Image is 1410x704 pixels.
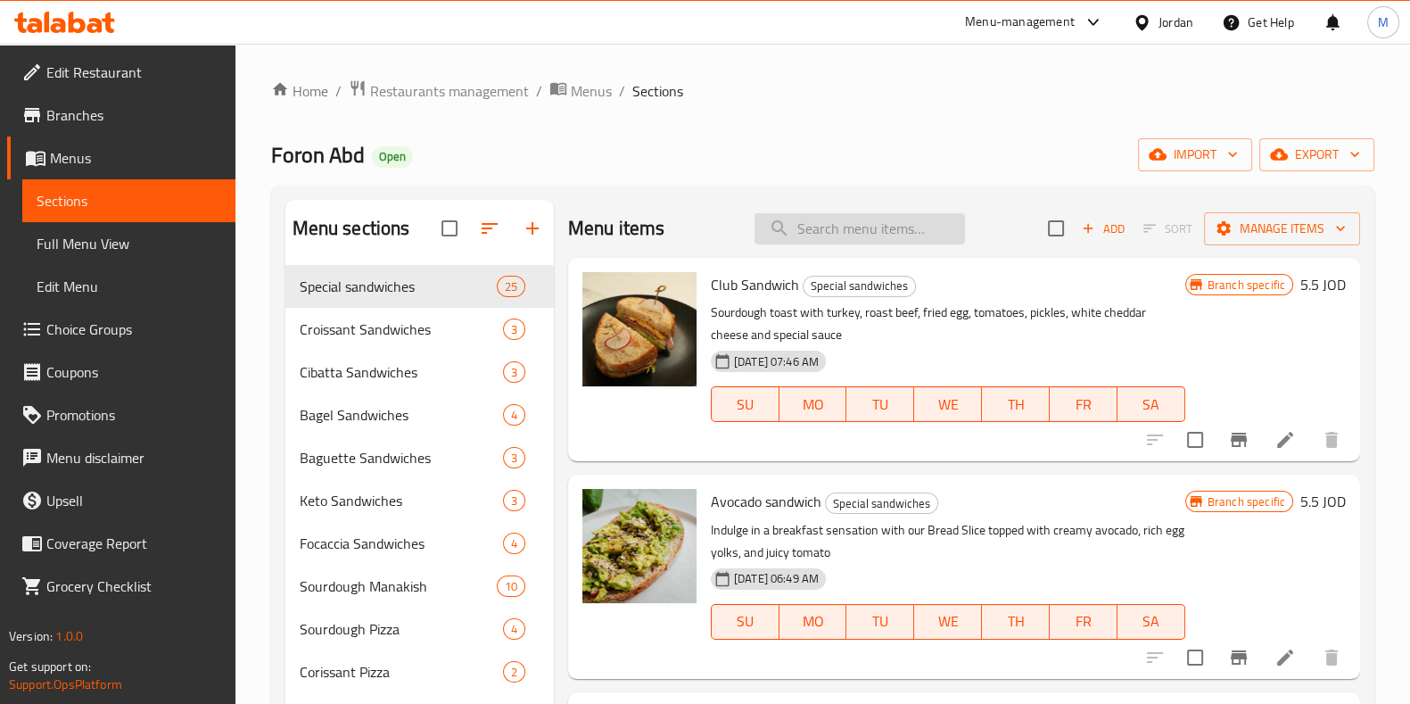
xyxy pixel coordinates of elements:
[37,190,221,211] span: Sections
[7,51,235,94] a: Edit Restaurant
[568,215,665,242] h2: Menu items
[804,276,915,296] span: Special sandwiches
[825,493,938,514] div: Special sandwiches
[271,135,365,175] span: Foron Abd
[497,576,525,597] div: items
[22,179,235,222] a: Sections
[1217,418,1260,461] button: Branch-specific-item
[853,392,907,418] span: TU
[1378,12,1389,32] span: M
[503,404,525,426] div: items
[271,80,328,102] a: Home
[285,393,554,436] div: Bagel Sandwiches4
[504,364,524,381] span: 3
[504,493,524,509] span: 3
[300,361,503,383] div: Cibatta Sandwiches
[285,351,554,393] div: Cibatta Sandwiches3
[7,94,235,137] a: Branches
[497,276,525,297] div: items
[1310,636,1353,679] button: delete
[1200,277,1292,294] span: Branch specific
[300,276,497,297] span: Special sandwiches
[285,436,554,479] div: Baguette Sandwiches3
[711,271,799,298] span: Club Sandwich
[37,276,221,297] span: Edit Menu
[285,650,554,693] div: Corissant Pizza2
[285,522,554,565] div: Focaccia Sandwiches4
[370,80,529,102] span: Restaurants management
[293,215,410,242] h2: Menu sections
[779,386,847,422] button: MO
[498,578,524,595] span: 10
[582,489,697,603] img: Avocado sandwich
[300,661,503,683] span: Corissant Pizza
[300,490,503,511] span: Keto Sandwiches
[914,386,982,422] button: WE
[754,213,965,244] input: search
[1125,609,1178,634] span: SA
[571,80,612,102] span: Menus
[1300,489,1346,514] h6: 5.5 JOD
[511,207,554,250] button: Add section
[300,576,497,597] span: Sourdough Manakish
[1075,215,1132,243] span: Add item
[582,272,697,386] img: Club Sandwich
[989,609,1043,634] span: TH
[1200,493,1292,510] span: Branch specific
[300,533,503,554] span: Focaccia Sandwiches
[1075,215,1132,243] button: Add
[982,604,1050,640] button: TH
[1204,212,1360,245] button: Manage items
[826,493,937,514] span: Special sandwiches
[1057,392,1110,418] span: FR
[1274,144,1360,166] span: export
[7,137,235,179] a: Menus
[285,565,554,608] div: Sourdough Manakish10
[965,12,1075,33] div: Menu-management
[9,655,91,678] span: Get support on:
[300,319,503,340] div: Croissant Sandwiches
[846,386,914,422] button: TU
[727,570,826,587] span: [DATE] 06:49 AM
[7,308,235,351] a: Choice Groups
[921,609,975,634] span: WE
[1176,421,1214,459] span: Select to update
[549,79,612,103] a: Menus
[1217,636,1260,679] button: Branch-specific-item
[1152,144,1238,166] span: import
[1259,138,1374,171] button: export
[914,604,982,640] button: WE
[46,62,221,83] span: Edit Restaurant
[372,149,413,164] span: Open
[7,393,235,436] a: Promotions
[1132,215,1204,243] span: Select section first
[711,386,779,422] button: SU
[982,386,1050,422] button: TH
[503,533,525,554] div: items
[7,436,235,479] a: Menu disclaimer
[46,447,221,468] span: Menu disclaimer
[1274,647,1296,668] a: Edit menu item
[536,80,542,102] li: /
[1050,386,1117,422] button: FR
[1300,272,1346,297] h6: 5.5 JOD
[9,625,53,648] span: Version:
[719,392,772,418] span: SU
[503,447,525,468] div: items
[853,609,907,634] span: TU
[803,276,916,297] div: Special sandwiches
[300,618,503,640] div: Sourdough Pizza
[300,447,503,468] div: Baguette Sandwiches
[285,608,554,650] div: Sourdough Pizza4
[1125,392,1178,418] span: SA
[504,407,524,424] span: 4
[1138,138,1252,171] button: import
[1218,218,1346,240] span: Manage items
[498,278,524,295] span: 25
[1274,429,1296,451] a: Edit menu item
[37,233,221,254] span: Full Menu View
[431,210,468,247] span: Select all sections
